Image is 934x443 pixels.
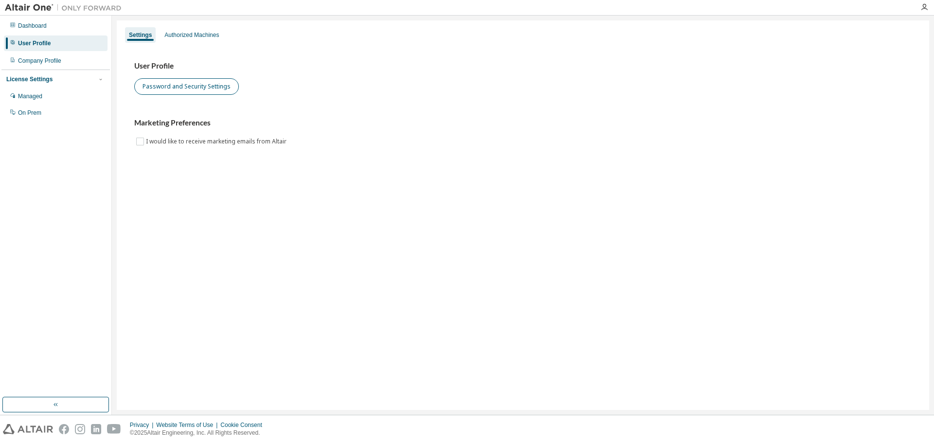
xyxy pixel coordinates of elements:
[107,424,121,434] img: youtube.svg
[130,429,268,437] p: © 2025 Altair Engineering, Inc. All Rights Reserved.
[18,22,47,30] div: Dashboard
[164,31,219,39] div: Authorized Machines
[18,39,51,47] div: User Profile
[91,424,101,434] img: linkedin.svg
[5,3,126,13] img: Altair One
[6,75,53,83] div: License Settings
[134,78,239,95] button: Password and Security Settings
[18,92,42,100] div: Managed
[156,421,220,429] div: Website Terms of Use
[18,57,61,65] div: Company Profile
[134,61,912,71] h3: User Profile
[3,424,53,434] img: altair_logo.svg
[129,31,152,39] div: Settings
[146,136,288,147] label: I would like to receive marketing emails from Altair
[59,424,69,434] img: facebook.svg
[134,118,912,128] h3: Marketing Preferences
[18,109,41,117] div: On Prem
[75,424,85,434] img: instagram.svg
[130,421,156,429] div: Privacy
[220,421,268,429] div: Cookie Consent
